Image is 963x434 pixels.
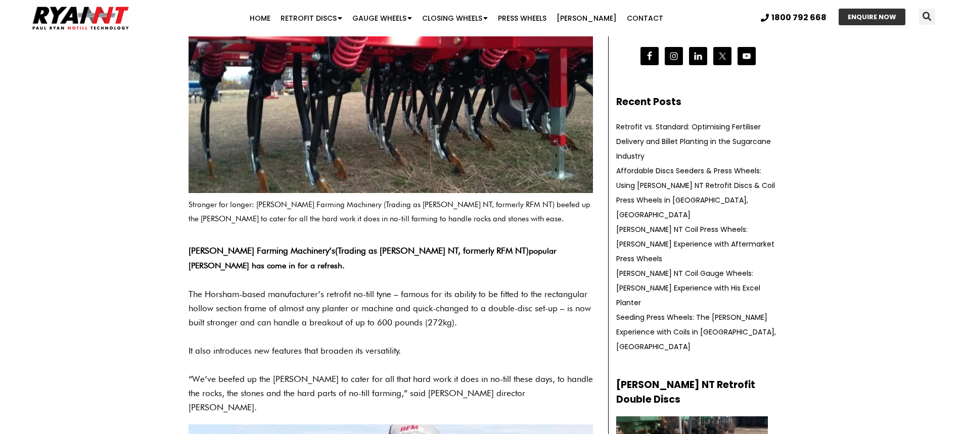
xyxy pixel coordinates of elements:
span: ENQUIRE NOW [848,14,896,20]
nav: Recent Posts [616,119,780,354]
a: 1800 792 668 [761,14,827,22]
p: The Horsham-based manufacturer’s retrofit no-till tyne – famous for its ability to be fitted to t... [189,287,593,329]
b: (Trading as [PERSON_NAME] NT, formerly RFM NT) [335,246,529,256]
a: Seeding Press Wheels: The [PERSON_NAME] Experience with Coils in [GEOGRAPHIC_DATA], [GEOGRAPHIC_D... [616,312,776,352]
a: Retrofit Discs [276,8,347,28]
a: Closing Wheels [417,8,493,28]
a: Contact [622,8,668,28]
a: [PERSON_NAME] NT Coil Gauge Wheels: [PERSON_NAME] Experience with His Excel Planter [616,268,760,308]
nav: Menu [187,8,726,28]
span: popular [PERSON_NAME] has come in for a refresh. [189,246,557,270]
a: Gauge Wheels [347,8,417,28]
a: [PERSON_NAME] [552,8,622,28]
p: Stronger for longer: [PERSON_NAME] Farming Machinery (Trading as [PERSON_NAME] NT, formerly RFM N... [189,198,593,226]
a: Affordable Discs Seeders & Press Wheels: Using [PERSON_NAME] NT Retrofit Discs & Coil Press Wheel... [616,166,775,220]
a: Retrofit vs. Standard: Optimising Fertiliser Delivery and Billet Planting in the Sugarcane Industry [616,122,771,161]
img: Ryan NT logo [30,3,131,34]
a: Press Wheels [493,8,552,28]
span: 1800 792 668 [771,14,827,22]
a: ENQUIRE NOW [839,9,905,25]
a: Home [245,8,276,28]
h2: [PERSON_NAME] NT Retrofit Double Discs [616,378,780,407]
p: “We’ve beefed up the [PERSON_NAME] to cater for all that hard work it does in no-till these days,... [189,372,593,414]
h2: Recent Posts [616,95,780,110]
p: It also introduces new features that broaden its versatility. [189,344,593,358]
div: Search [919,9,935,25]
strong: [PERSON_NAME] Farming Machinery’s [189,246,335,256]
a: [PERSON_NAME] NT Coil Press Wheels: [PERSON_NAME] Experience with Aftermarket Press Wheels [616,224,774,264]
